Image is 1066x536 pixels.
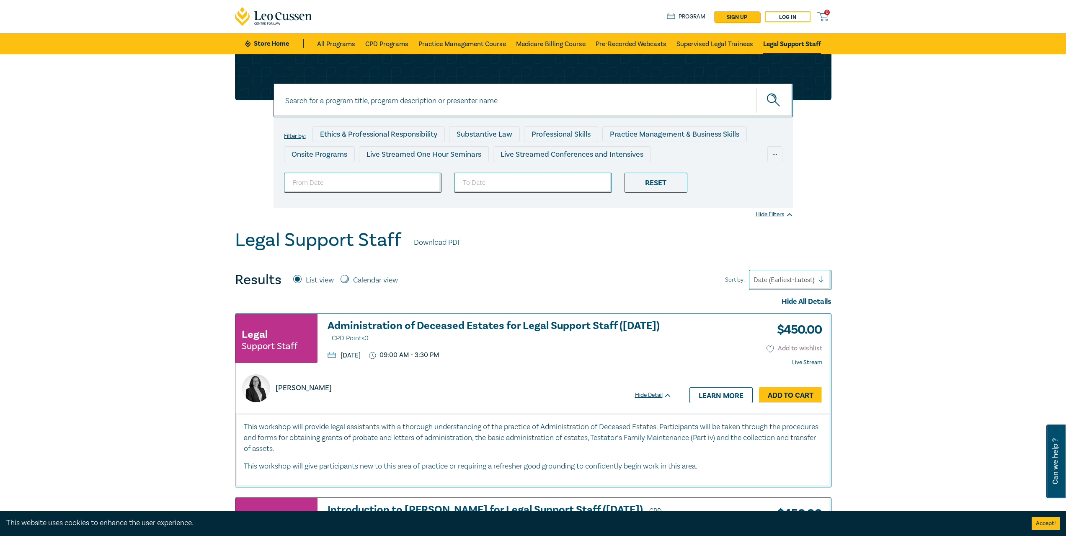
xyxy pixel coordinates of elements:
button: Add to wishlist [767,344,822,353]
input: Sort by [754,275,755,285]
h3: $ 450.00 [771,320,822,339]
input: From Date [284,173,442,193]
div: Ethics & Professional Responsibility [312,126,445,142]
button: Accept cookies [1032,517,1060,530]
span: 0 [824,10,830,15]
span: Can we help ? [1051,430,1059,493]
div: Live Streamed One Hour Seminars [359,146,489,162]
label: Filter by: [284,133,306,140]
div: Professional Skills [524,126,598,142]
small: Support Staff [242,342,297,350]
a: All Programs [317,33,355,54]
a: Administration of Deceased Estates for Legal Support Staff ([DATE]) CPD Points0 [328,320,672,344]
h4: Results [235,272,281,288]
div: Hide Filters [756,210,793,219]
h3: Administration of Deceased Estates for Legal Support Staff ([DATE]) [328,320,672,344]
div: Practice Management & Business Skills [602,126,747,142]
input: Search for a program title, program description or presenter name [274,83,793,117]
h3: $ 450.00 [771,504,822,523]
div: Hide Detail [635,391,681,399]
a: Program [667,12,706,21]
div: This website uses cookies to enhance the user experience. [6,518,1019,528]
div: Substantive Law [449,126,520,142]
img: https://s3.ap-southeast-2.amazonaws.com/leo-cussen-store-production-content/Contacts/Naomi%20Guye... [242,374,270,402]
div: ... [767,146,782,162]
div: 10 CPD Point Packages [521,166,613,182]
input: To Date [454,173,612,193]
span: CPD Points 0 [332,334,369,342]
a: Medicare Billing Course [516,33,586,54]
a: Legal Support Staff [763,33,821,54]
div: Onsite Programs [284,146,355,162]
span: Sort by: [725,275,745,285]
a: Pre-Recorded Webcasts [596,33,666,54]
a: Introduction to [PERSON_NAME] for Legal Support Staff ([DATE]) CPD Points0 [328,504,672,529]
a: Store Home [245,39,303,48]
h3: Legal [242,327,268,342]
a: Add to Cart [759,387,822,403]
a: CPD Programs [365,33,408,54]
div: Reset [625,173,687,193]
h1: Legal Support Staff [235,229,401,251]
a: Practice Management Course [418,33,506,54]
h3: Introduction to [PERSON_NAME] for Legal Support Staff ([DATE]) [328,504,672,529]
div: National Programs [617,166,694,182]
label: Calendar view [353,275,398,286]
div: Live Streamed Practical Workshops [284,166,417,182]
p: 09:00 AM - 3:30 PM [369,351,439,359]
p: This workshop will provide legal assistants with a thorough understanding of the practice of Admi... [244,422,823,454]
a: Supervised Legal Trainees [676,33,753,54]
a: Download PDF [414,237,461,248]
strong: Live Stream [792,359,822,366]
p: [PERSON_NAME] [276,383,332,394]
p: [DATE] [328,352,361,359]
a: Log in [765,11,810,22]
a: sign up [714,11,760,22]
label: List view [306,275,334,286]
div: Live Streamed Conferences and Intensives [493,146,651,162]
div: Hide All Details [235,296,831,307]
div: Pre-Recorded Webcasts [421,166,517,182]
a: Learn more [689,387,753,403]
p: This workshop will give participants new to this area of practice or requiring a refresher good g... [244,461,823,472]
